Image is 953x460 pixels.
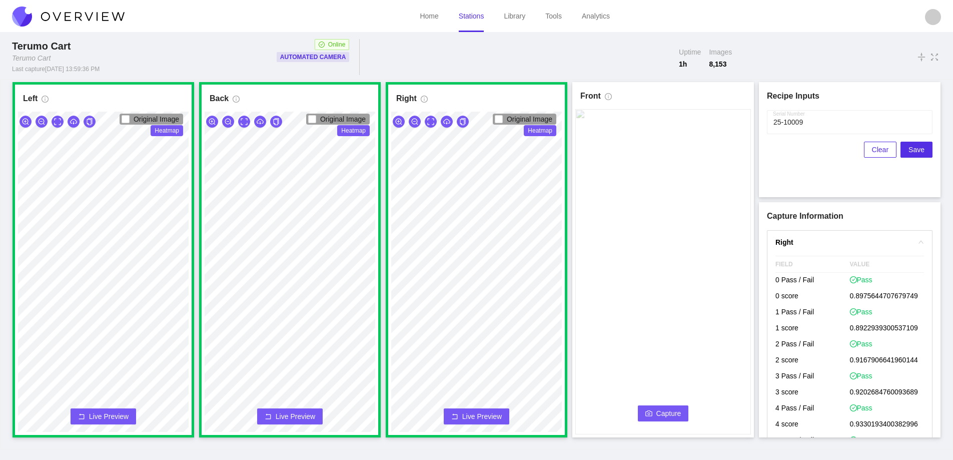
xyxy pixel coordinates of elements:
span: Heatmap [524,125,556,136]
span: Pass [850,371,872,381]
button: rollbackLive Preview [257,408,323,424]
p: 2 score [775,353,850,369]
p: 0 score [775,289,850,305]
h4: Right [775,237,912,248]
button: expand [425,116,437,128]
button: rollbackLive Preview [444,408,509,424]
p: 4 Pass / Fail [775,401,850,417]
span: zoom-in [22,118,29,126]
p: 4 score [775,417,850,433]
p: 1 score [775,321,850,337]
p: 0.9167906641960144 [850,353,924,369]
button: Clear [864,142,896,158]
button: Save [900,142,932,158]
span: Images [709,47,732,57]
span: Heatmap [337,125,370,136]
span: Original Image [134,115,179,123]
h1: Recipe Inputs [767,90,932,102]
h1: Capture Information [767,210,932,222]
span: rollback [78,413,85,421]
span: zoom-out [225,118,232,126]
a: Analytics [582,12,610,20]
span: Online [328,40,346,50]
label: Serial Number [773,110,805,118]
button: zoom-in [20,116,32,128]
span: Pass [850,339,872,349]
button: zoom-out [36,116,48,128]
span: check-circle [850,436,857,443]
p: 0.8975644707679749 [850,289,924,305]
span: Save [908,144,924,155]
span: cloud-download [70,118,77,126]
span: check-circle [850,308,857,315]
span: check-circle [850,372,857,379]
span: info-circle [233,96,240,107]
button: cameraCapture [638,405,689,421]
div: Last capture [DATE] 13:59:36 PM [12,65,100,73]
span: Clear [872,144,888,155]
span: copy [273,118,280,126]
span: VALUE [850,256,924,272]
p: 0.8922939300537109 [850,321,924,337]
h1: Left [23,93,38,105]
a: Home [420,12,438,20]
button: zoom-out [222,116,234,128]
button: zoom-out [409,116,421,128]
span: check-circle [850,404,857,411]
span: Heatmap [151,125,183,136]
span: expand [54,118,61,126]
h1: Front [580,90,601,102]
span: vertical-align-middle [917,51,926,63]
div: Terumo Cart [12,39,75,53]
span: zoom-out [411,118,418,126]
span: Pass [850,435,872,445]
span: cloud-download [443,118,450,126]
span: info-circle [421,96,428,107]
button: zoom-in [206,116,218,128]
button: cloud-download [68,116,80,128]
p: 1 Pass / Fail [775,305,850,321]
span: Terumo Cart [12,41,71,52]
span: zoom-in [209,118,216,126]
button: zoom-in [393,116,405,128]
span: check-circle [319,42,325,48]
button: copy [457,116,469,128]
a: Tools [545,12,562,20]
span: zoom-in [395,118,402,126]
h1: Back [210,93,229,105]
button: copy [84,116,96,128]
p: 3 Pass / Fail [775,369,850,385]
span: cloud-download [257,118,264,126]
p: 3 score [775,385,850,401]
span: Original Image [507,115,552,123]
span: rollback [451,413,458,421]
h1: Right [396,93,417,105]
span: Pass [850,403,872,413]
div: rightRight [767,231,932,254]
div: Terumo Cart [12,53,51,63]
span: right [918,239,924,245]
span: info-circle [605,93,612,104]
p: Automated Camera [280,52,346,62]
span: 8,153 [709,59,732,69]
span: Pass [850,275,872,285]
span: Live Preview [276,411,315,421]
p: 0 Pass / Fail [775,273,850,289]
span: zoom-out [38,118,45,126]
a: Stations [459,12,484,20]
span: copy [86,118,93,126]
span: rollback [265,413,272,421]
button: copy [270,116,282,128]
span: Live Preview [89,411,129,421]
span: copy [459,118,466,126]
span: Uptime [679,47,701,57]
p: 5 Pass / Fail [775,433,850,449]
span: fullscreen [930,52,939,63]
p: 0.9330193400382996 [850,417,924,433]
p: 0.9202684760093689 [850,385,924,401]
p: 2 Pass / Fail [775,337,850,353]
span: info-circle [42,96,49,107]
span: expand [427,118,434,126]
span: check-circle [850,276,857,283]
span: 1 h [679,59,701,69]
